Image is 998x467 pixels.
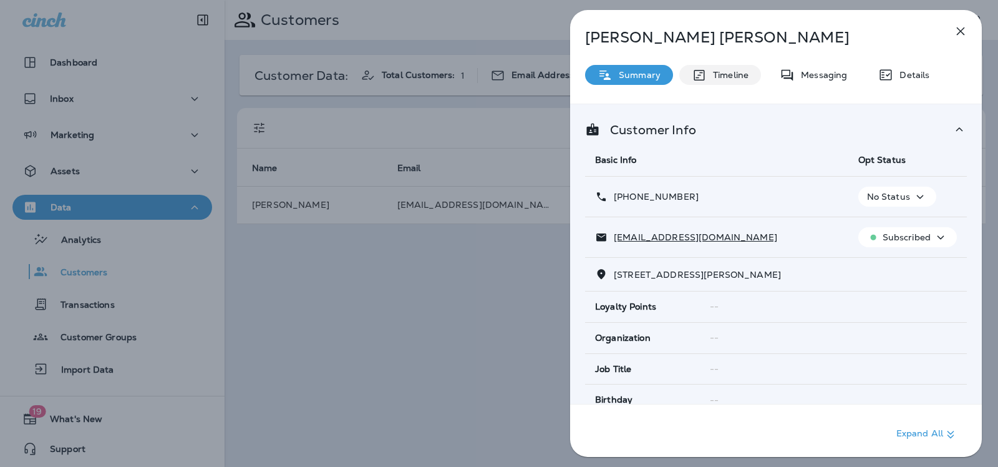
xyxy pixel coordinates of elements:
[608,232,777,242] p: [EMAIL_ADDRESS][DOMAIN_NAME]
[858,227,957,247] button: Subscribed
[710,332,719,343] span: --
[608,192,699,202] p: [PHONE_NUMBER]
[613,70,661,80] p: Summary
[600,125,696,135] p: Customer Info
[707,70,748,80] p: Timeline
[614,269,781,280] span: [STREET_ADDRESS][PERSON_NAME]
[710,363,719,375] span: --
[896,427,958,442] p: Expand All
[710,395,719,406] span: --
[795,70,847,80] p: Messaging
[867,192,910,202] p: No Status
[595,333,651,343] span: Organization
[858,154,906,165] span: Opt Status
[595,302,656,312] span: Loyalty Points
[858,187,936,207] button: No Status
[893,70,929,80] p: Details
[595,364,631,375] span: Job Title
[891,423,963,446] button: Expand All
[585,29,926,46] p: [PERSON_NAME] [PERSON_NAME]
[883,232,931,242] p: Subscribed
[595,154,636,165] span: Basic Info
[710,301,719,312] span: --
[595,395,632,405] span: Birthday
